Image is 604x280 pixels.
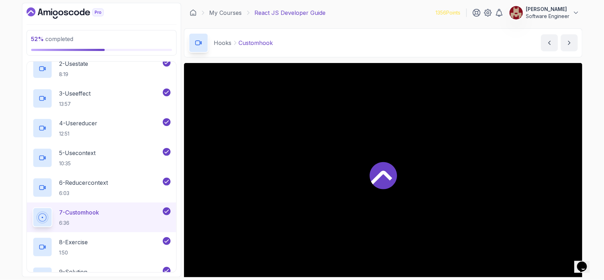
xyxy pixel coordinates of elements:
button: 7-Customhook6:36 [33,207,171,227]
p: 9 - Solution [59,268,88,276]
a: Dashboard [27,7,120,19]
p: 4 - Usereducer [59,119,98,127]
p: 6 - Reducercontext [59,178,108,187]
button: next content [561,34,578,51]
p: 13:57 [59,101,91,108]
iframe: chat widget [574,252,597,273]
a: Dashboard [190,9,197,16]
button: user profile image[PERSON_NAME]Software Engineer [509,6,580,20]
p: 3 - Useeffect [59,89,91,98]
p: 8:19 [59,71,88,78]
p: 8 - Exercise [59,238,88,246]
p: 10:35 [59,160,96,167]
p: 6:03 [59,190,108,197]
button: 3-Useeffect13:57 [33,88,171,108]
button: 5-Usecontext10:35 [33,148,171,168]
a: My Courses [209,8,242,17]
button: 6-Reducercontext6:03 [33,178,171,198]
span: completed [31,35,74,42]
button: 4-Usereducer12:51 [33,118,171,138]
p: 1356 Points [436,9,461,16]
button: 2-Usestate8:19 [33,59,171,79]
p: React JS Developer Guide [255,8,326,17]
span: 52 % [31,35,44,42]
p: 6:36 [59,219,99,227]
img: user profile image [510,6,523,19]
p: Software Engineer [526,13,570,20]
p: 2 - Usestate [59,59,88,68]
p: Hooks [214,39,232,47]
button: 8-Exercise1:50 [33,237,171,257]
button: previous content [541,34,558,51]
p: 12:51 [59,130,98,137]
p: 7 - Customhook [59,208,99,217]
p: [PERSON_NAME] [526,6,570,13]
p: 5 - Usecontext [59,149,96,157]
p: Customhook [239,39,273,47]
p: 1:50 [59,249,88,256]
